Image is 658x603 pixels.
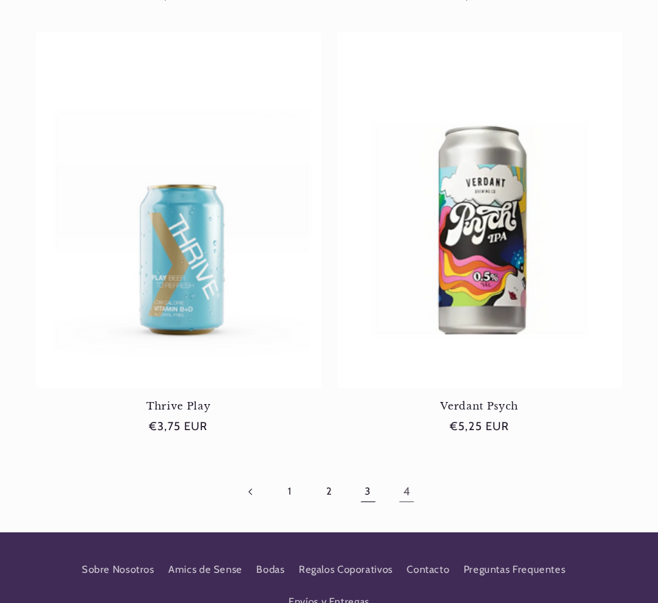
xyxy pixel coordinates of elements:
[464,554,566,587] a: Preguntas Frequentes
[391,476,422,508] a: Página 4
[82,561,155,586] a: Sobre Nosotros
[407,554,449,587] a: Contacto
[352,476,384,508] a: Página 3
[337,400,622,412] a: Verdant Psych
[236,476,267,508] a: Pagina anterior
[313,476,345,508] a: Página 2
[36,476,622,508] nav: Paginación
[274,476,306,508] a: Página 1
[36,400,321,412] a: Thrive Play
[168,554,242,587] a: Amics de Sense
[299,554,393,587] a: Regalos Coporativos
[256,554,284,587] a: Bodas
